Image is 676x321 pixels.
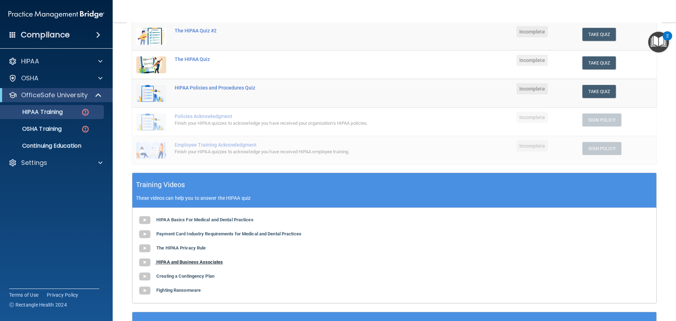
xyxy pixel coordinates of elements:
[9,301,67,308] span: Ⓒ Rectangle Health 2024
[138,270,152,284] img: gray_youtube_icon.38fcd6cc.png
[138,213,152,227] img: gray_youtube_icon.38fcd6cc.png
[136,179,185,191] h5: Training Videos
[5,125,62,132] p: OSHA Training
[156,288,201,293] b: Fighting Ransomware
[517,140,548,152] span: Incomplete
[156,231,301,236] b: Payment Card Industry Requirements for Medical and Dental Practices
[175,85,426,91] div: HIPAA Policies and Procedures Quiz
[5,109,63,116] p: HIPAA Training
[8,159,102,167] a: Settings
[517,112,548,123] span: Incomplete
[156,273,214,279] b: Creating a Contingency Plan
[21,91,88,99] p: OfficeSafe University
[8,57,102,66] a: HIPAA
[138,227,152,241] img: gray_youtube_icon.38fcd6cc.png
[5,142,101,149] p: Continuing Education
[136,195,653,201] p: These videos can help you to answer the HIPAA quiz
[175,142,426,148] div: Employee Training Acknowledgment
[582,28,616,41] button: Take Quiz
[582,142,621,155] button: Sign Policy
[175,113,426,119] div: Policies Acknowledgment
[517,83,548,94] span: Incomplete
[156,259,223,265] b: HIPAA and Business Associates
[21,74,39,82] p: OSHA
[175,56,426,62] div: The HIPAA Quiz
[9,291,38,298] a: Terms of Use
[8,91,102,99] a: OfficeSafe University
[175,28,426,33] div: The HIPAA Quiz #2
[21,30,70,40] h4: Compliance
[582,56,616,69] button: Take Quiz
[175,119,426,128] div: Finish your HIPAA quizzes to acknowledge you have received your organization’s HIPAA policies.
[138,255,152,270] img: gray_youtube_icon.38fcd6cc.png
[175,148,426,156] div: Finish your HIPAA quizzes to acknowledge you have received HIPAA employee training.
[517,55,548,66] span: Incomplete
[138,241,152,255] img: gray_youtube_icon.38fcd6cc.png
[8,7,104,21] img: PMB logo
[582,85,616,98] button: Take Quiz
[666,36,669,45] div: 2
[582,113,621,126] button: Sign Policy
[21,57,39,66] p: HIPAA
[21,159,47,167] p: Settings
[648,32,669,53] button: Open Resource Center, 2 new notifications
[8,74,102,82] a: OSHA
[517,26,548,37] span: Incomplete
[138,284,152,298] img: gray_youtube_icon.38fcd6cc.png
[81,108,90,117] img: danger-circle.6113f641.png
[156,245,206,251] b: The HIPAA Privacy Rule
[81,125,90,134] img: danger-circle.6113f641.png
[47,291,79,298] a: Privacy Policy
[156,217,254,222] b: HIPAA Basics For Medical and Dental Practices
